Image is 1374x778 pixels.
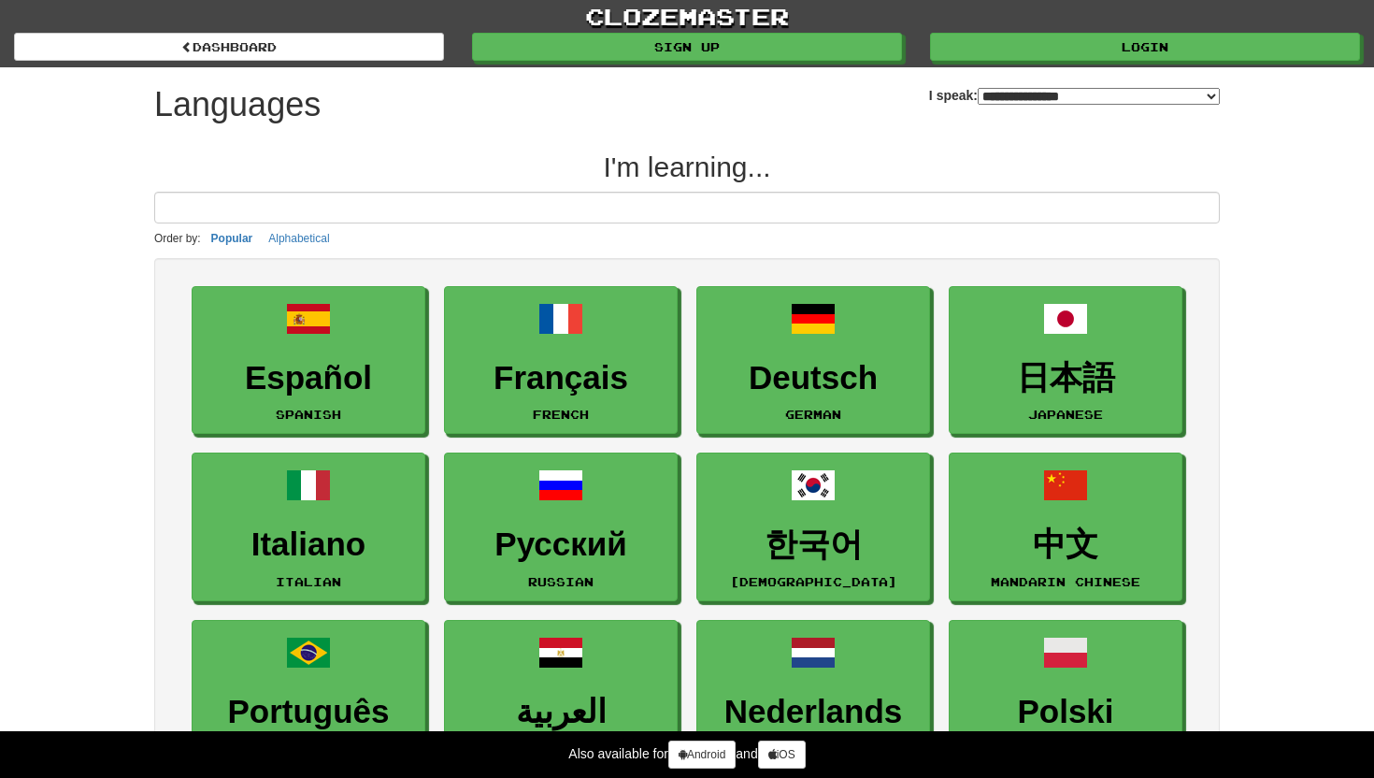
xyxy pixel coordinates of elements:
[959,694,1172,730] h3: Polski
[758,741,806,769] a: iOS
[202,694,415,730] h3: Português
[707,360,920,396] h3: Deutsch
[707,694,920,730] h3: Nederlands
[930,33,1360,61] a: Login
[276,408,341,421] small: Spanish
[991,575,1140,588] small: Mandarin Chinese
[696,286,930,435] a: DeutschGerman
[276,575,341,588] small: Italian
[472,33,902,61] a: Sign up
[154,232,201,245] small: Order by:
[730,575,897,588] small: [DEMOGRAPHIC_DATA]
[528,575,594,588] small: Russian
[707,526,920,563] h3: 한국어
[202,526,415,563] h3: Italiano
[949,286,1182,435] a: 日本語Japanese
[444,286,678,435] a: FrançaisFrench
[959,526,1172,563] h3: 中文
[444,453,678,601] a: РусскийRussian
[263,228,335,249] button: Alphabetical
[959,360,1172,396] h3: 日本語
[454,694,667,730] h3: العربية
[154,86,321,123] h1: Languages
[949,453,1182,601] a: 中文Mandarin Chinese
[444,620,678,769] a: العربيةArabic
[154,151,1220,182] h2: I'm learning...
[785,408,841,421] small: German
[454,526,667,563] h3: Русский
[668,741,736,769] a: Android
[202,360,415,396] h3: Español
[192,453,425,601] a: ItalianoItalian
[978,88,1220,105] select: I speak:
[14,33,444,61] a: dashboard
[454,360,667,396] h3: Français
[206,228,259,249] button: Popular
[696,620,930,769] a: NederlandsDutch
[533,408,589,421] small: French
[929,86,1220,105] label: I speak:
[1028,408,1103,421] small: Japanese
[696,453,930,601] a: 한국어[DEMOGRAPHIC_DATA]
[192,620,425,769] a: PortuguêsPortuguese
[949,620,1182,769] a: PolskiPolish
[192,286,425,435] a: EspañolSpanish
